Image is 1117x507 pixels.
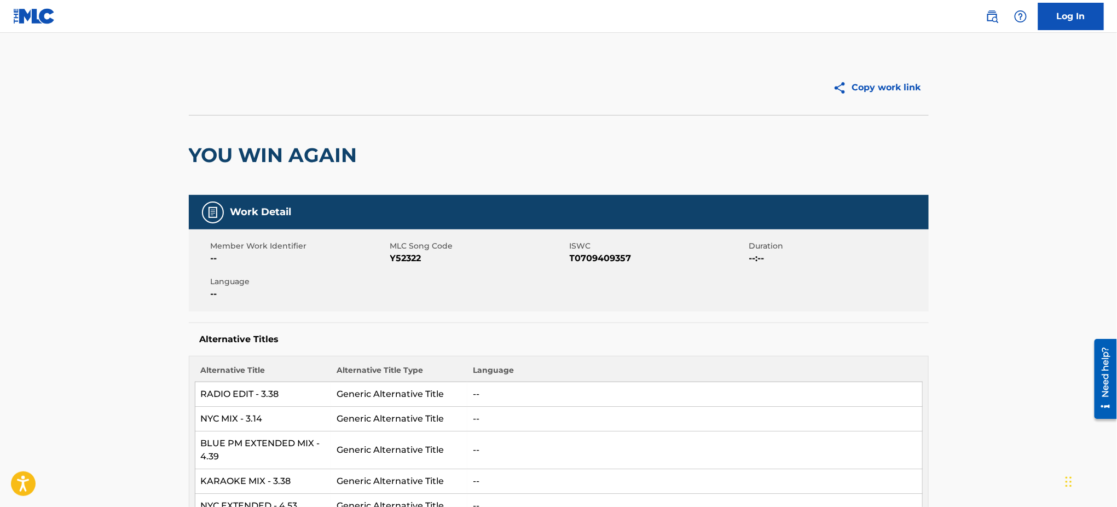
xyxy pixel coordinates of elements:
[986,10,999,23] img: search
[749,240,926,252] span: Duration
[189,143,363,168] h2: YOU WIN AGAIN
[331,407,467,431] td: Generic Alternative Title
[331,431,467,469] td: Generic Alternative Title
[1014,10,1027,23] img: help
[230,206,292,218] h5: Work Detail
[211,287,387,301] span: --
[211,276,387,287] span: Language
[195,407,331,431] td: NYC MIX - 3.14
[1066,465,1072,498] div: Drag
[1038,3,1104,30] a: Log In
[570,252,746,265] span: T0709409357
[390,240,567,252] span: MLC Song Code
[211,240,387,252] span: Member Work Identifier
[749,252,926,265] span: --:--
[195,382,331,407] td: RADIO EDIT - 3.38
[211,252,387,265] span: --
[195,431,331,469] td: BLUE PM EXTENDED MIX - 4.39
[467,469,922,494] td: --
[206,206,219,219] img: Work Detail
[331,382,467,407] td: Generic Alternative Title
[1010,5,1032,27] div: Help
[467,407,922,431] td: --
[1086,335,1117,423] iframe: Resource Center
[833,81,852,95] img: Copy work link
[1062,454,1117,507] iframe: Chat Widget
[825,74,929,101] button: Copy work link
[200,334,918,345] h5: Alternative Titles
[331,365,467,382] th: Alternative Title Type
[467,431,922,469] td: --
[390,252,567,265] span: Y52322
[13,8,55,24] img: MLC Logo
[467,382,922,407] td: --
[467,365,922,382] th: Language
[195,469,331,494] td: KARAOKE MIX - 3.38
[570,240,746,252] span: ISWC
[981,5,1003,27] a: Public Search
[195,365,331,382] th: Alternative Title
[331,469,467,494] td: Generic Alternative Title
